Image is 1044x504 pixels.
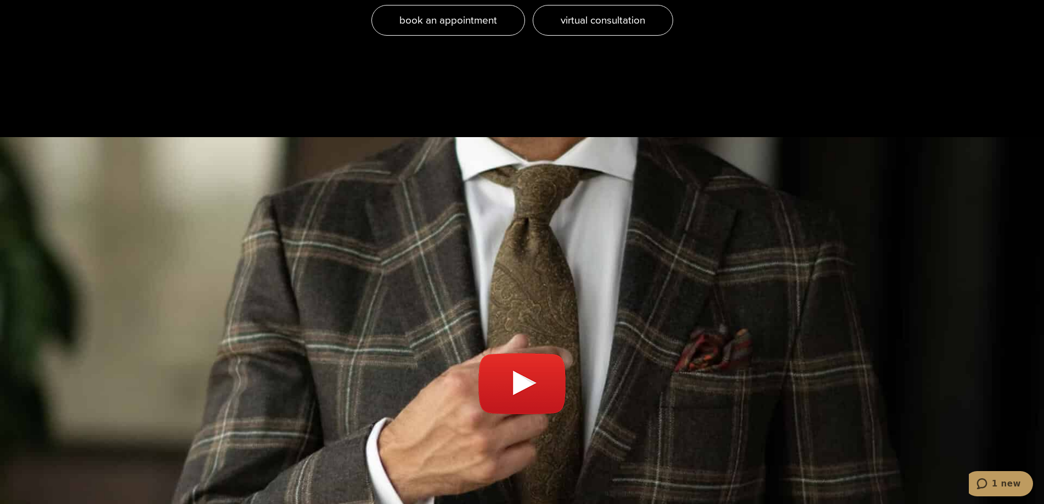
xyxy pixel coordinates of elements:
iframe: Opens a widget where you can chat to one of our agents [969,471,1033,499]
a: Virtual consultation [533,5,673,36]
a: Book an appointment [371,5,525,36]
span: Book an appointment [399,12,497,28]
span: Virtual consultation [561,12,645,28]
